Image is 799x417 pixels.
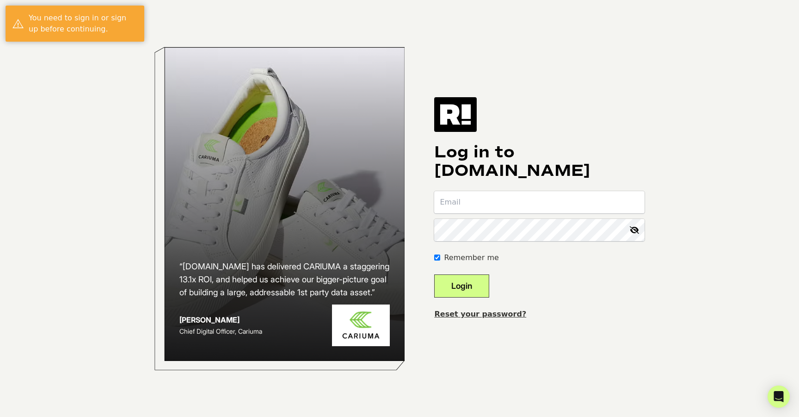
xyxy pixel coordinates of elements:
[179,315,240,324] strong: [PERSON_NAME]
[29,12,137,35] div: You need to sign in or sign up before continuing.
[179,260,390,299] h2: “[DOMAIN_NAME] has delivered CARIUMA a staggering 13.1x ROI, and helped us achieve our bigger-pic...
[332,305,390,347] img: Cariuma
[434,191,645,213] input: Email
[434,274,489,298] button: Login
[434,310,526,318] a: Reset your password?
[768,386,790,408] div: Open Intercom Messenger
[179,327,262,335] span: Chief Digital Officer, Cariuma
[444,252,498,263] label: Remember me
[434,97,477,131] img: Retention.com
[434,143,645,180] h1: Log in to [DOMAIN_NAME]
